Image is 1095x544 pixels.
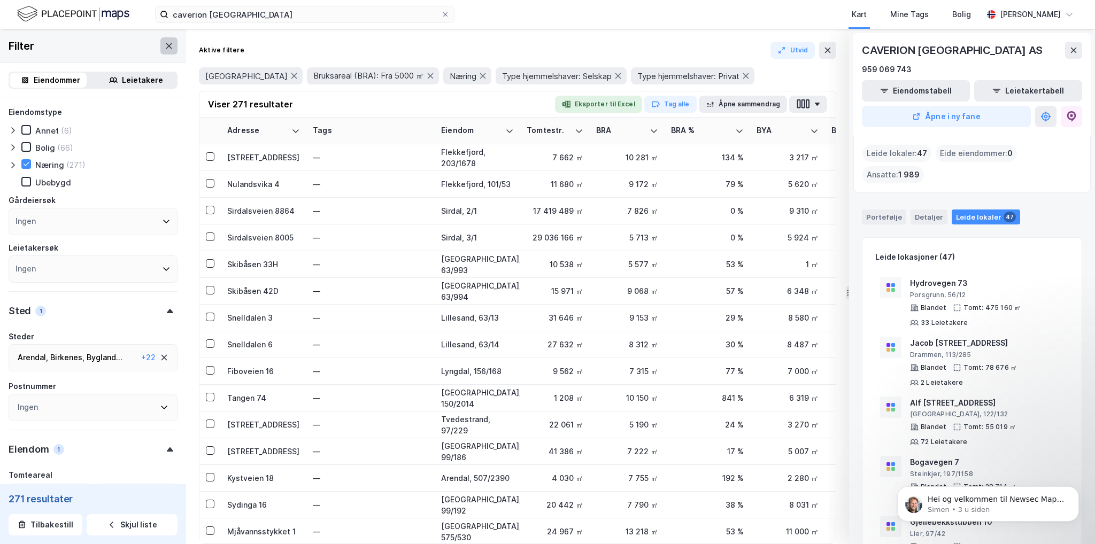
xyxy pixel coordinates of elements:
[917,147,927,160] span: 47
[441,232,514,243] div: Sirdal, 3/1
[671,126,731,136] div: BRA %
[9,37,34,55] div: Filter
[831,446,904,457] div: 12 %
[921,363,946,372] div: Blandet
[9,330,34,343] div: Steder
[831,205,904,216] div: 0 %
[9,493,178,506] div: 271 resultater
[757,526,819,537] div: 11 000 ㎡
[596,392,658,403] div: 10 150 ㎡
[898,168,920,181] span: 1 989
[50,351,84,364] div: Birkenes ,
[921,318,968,327] div: 33 Leietakere
[671,392,744,403] div: 841 %
[227,526,300,537] div: Mjåvannsstykket 1
[441,472,514,484] div: Arendal, 507/2390
[199,46,244,55] div: Aktive filtere
[313,390,428,407] div: —
[596,285,658,297] div: 9 068 ㎡
[34,74,80,87] div: Eiendommer
[862,63,912,76] div: 959 069 743
[313,363,428,380] div: —
[61,126,72,136] div: (6)
[910,277,1064,290] div: Hydrovegen 73
[862,166,924,183] div: Ansatte :
[671,472,744,484] div: 192 %
[831,285,904,297] div: 40 %
[757,419,819,430] div: 3 270 ㎡
[910,410,1064,418] div: [GEOGRAPHIC_DATA], 122/132
[87,351,122,364] div: Bygland ...
[757,259,819,270] div: 1 ㎡
[441,494,514,516] div: [GEOGRAPHIC_DATA], 99/192
[441,387,514,409] div: [GEOGRAPHIC_DATA], 150/2014
[313,203,428,220] div: —
[441,414,514,436] div: Tvedestrand, 97/229
[910,337,1064,349] div: Jacob [STREET_ADDRESS]
[1007,147,1013,160] span: 0
[227,152,300,163] div: [STREET_ADDRESS]
[227,419,300,430] div: [STREET_ADDRESS]
[527,152,583,163] div: 7 662 ㎡
[87,514,178,535] button: Skjul liste
[921,378,963,387] div: 2 Leietakere
[862,106,1031,127] button: Åpne i ny fane
[227,392,300,403] div: Tangen 74
[862,80,970,102] button: Eiendomstabell
[671,499,744,510] div: 38 %
[974,80,1082,102] button: Leietakertabell
[596,446,658,457] div: 7 222 ㎡
[644,96,697,113] button: Tag alle
[35,143,55,153] div: Bolig
[596,419,658,430] div: 5 190 ㎡
[35,177,71,188] div: Ubebygd
[637,71,739,81] span: Type hjemmelshaver: Privat
[313,229,428,246] div: —
[757,126,806,136] div: BYA
[527,339,583,350] div: 27 632 ㎡
[9,443,49,456] div: Eiendom
[831,526,904,537] div: 44 %
[527,259,583,270] div: 10 538 ㎡
[757,392,819,403] div: 6 319 ㎡
[911,209,947,224] div: Detaljer
[671,152,744,163] div: 134 %
[831,178,904,190] div: 48 %
[757,205,819,216] div: 9 310 ㎡
[441,146,514,169] div: Flekkefjord, 203/1678
[596,152,658,163] div: 10 281 ㎡
[57,143,73,153] div: (66)
[18,401,38,414] div: Ingen
[757,232,819,243] div: 5 924 ㎡
[890,8,929,21] div: Mine Tags
[910,397,1064,409] div: Alf [STREET_ADDRESS]
[227,232,300,243] div: Sirdalsveien 8005
[205,71,288,81] span: [GEOGRAPHIC_DATA]
[671,339,744,350] div: 30 %
[9,380,56,393] div: Postnummer
[757,472,819,484] div: 2 280 ㎡
[831,419,904,430] div: 15 %
[671,285,744,297] div: 57 %
[757,178,819,190] div: 5 620 ㎡
[757,366,819,377] div: 7 000 ㎡
[313,416,428,433] div: —
[831,499,904,510] div: 39 %
[671,446,744,457] div: 17 %
[671,178,744,190] div: 79 %
[757,285,819,297] div: 6 348 ㎡
[9,469,52,481] div: Tomteareal
[313,470,428,487] div: —
[952,8,971,21] div: Bolig
[313,283,428,300] div: —
[921,423,946,431] div: Blandet
[862,209,906,224] div: Portefølje
[313,309,428,327] div: —
[9,305,31,317] div: Sted
[671,419,744,430] div: 24 %
[831,152,904,163] div: 42 %
[963,363,1017,372] div: Tomt: 78 676 ㎡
